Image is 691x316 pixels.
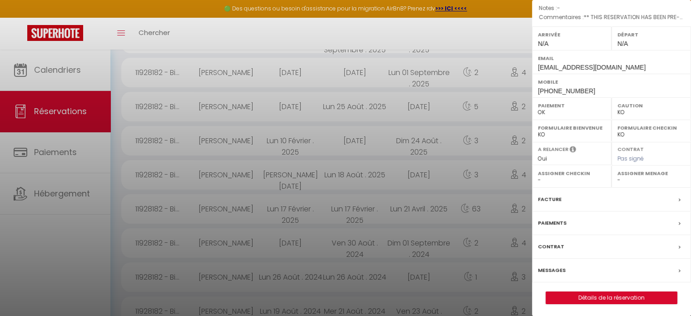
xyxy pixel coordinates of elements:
span: Pas signé [617,155,644,162]
i: Sélectionner OUI si vous souhaiter envoyer les séquences de messages post-checkout [570,145,576,155]
button: Détails de la réservation [546,291,677,304]
span: [EMAIL_ADDRESS][DOMAIN_NAME] [538,64,646,71]
label: Arrivée [538,30,606,39]
label: Formulaire Checkin [617,123,685,132]
span: - [557,4,560,12]
label: Facture [538,195,562,204]
label: Contrat [538,242,564,251]
span: [PHONE_NUMBER] [538,87,595,95]
label: Email [538,54,685,63]
label: Assigner Menage [617,169,685,178]
span: N/A [617,40,628,47]
label: Assigner Checkin [538,169,606,178]
label: Mobile [538,77,685,86]
label: Messages [538,266,566,275]
label: Paiements [538,218,567,228]
p: Commentaires : [539,13,684,22]
label: Caution [617,101,685,110]
label: Contrat [617,145,644,151]
label: Départ [617,30,685,39]
p: Notes : [539,4,684,13]
span: N/A [538,40,548,47]
label: Paiement [538,101,606,110]
label: A relancer [538,145,568,153]
label: Formulaire Bienvenue [538,123,606,132]
a: Détails de la réservation [546,292,677,304]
